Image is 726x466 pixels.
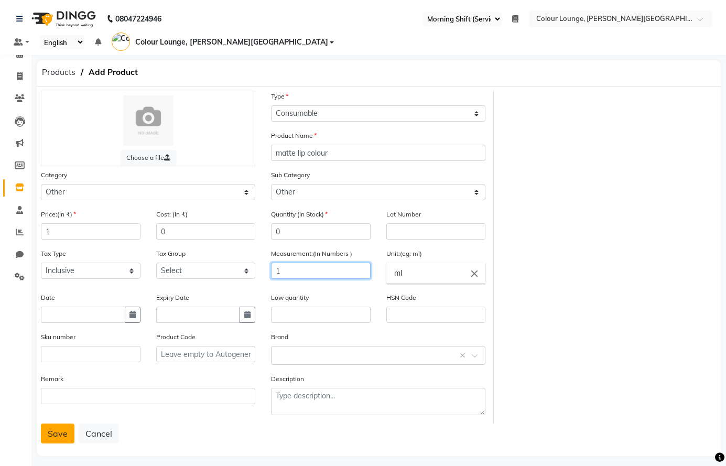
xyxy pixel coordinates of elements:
label: Category [41,170,67,180]
label: Type [271,92,288,101]
label: Product Name [271,131,317,140]
label: Product Code [156,332,196,342]
label: Choose a file [120,150,177,166]
label: Sub Category [271,170,310,180]
img: logo [27,4,99,34]
label: Unit:(eg: ml) [386,249,422,258]
span: Products [37,63,81,82]
label: Lot Number [386,210,421,219]
input: Leave empty to Autogenerate [156,346,256,362]
label: HSN Code [386,293,416,302]
label: Tax Group [156,249,186,258]
label: Price:(In ₹) [41,210,76,219]
label: Quantity (In Stock) [271,210,328,219]
button: Cancel [79,424,119,443]
label: Date [41,293,55,302]
span: Colour Lounge, [PERSON_NAME][GEOGRAPHIC_DATA] [135,37,328,48]
span: Clear all [460,350,469,361]
label: Tax Type [41,249,66,258]
img: Cinque Terre [123,95,174,146]
b: 08047224946 [115,4,161,34]
button: Save [41,424,74,443]
span: Add Product [83,63,143,82]
label: Remark [41,374,63,384]
label: Brand [271,332,288,342]
label: Description [271,374,304,384]
label: Cost: (In ₹) [156,210,188,219]
label: Sku number [41,332,75,342]
i: Close [469,268,480,279]
label: Low quantity [271,293,309,302]
label: Measurement:(In Numbers ) [271,249,352,258]
img: Colour Lounge, Lawrence Road [112,32,130,51]
label: Expiry Date [156,293,189,302]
